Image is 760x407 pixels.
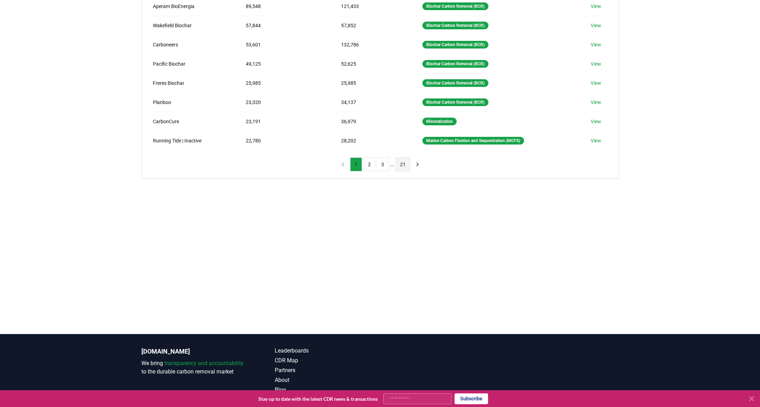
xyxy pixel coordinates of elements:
td: Carboneers [142,35,235,54]
a: View [591,41,601,48]
button: 21 [396,157,410,171]
button: 3 [377,157,389,171]
a: View [591,118,601,125]
td: Freres Biochar [142,73,235,92]
div: Biochar Carbon Removal (BCR) [422,98,488,106]
a: View [591,80,601,87]
a: View [591,60,601,67]
div: Biochar Carbon Removal (BCR) [422,41,488,49]
td: 52,625 [330,54,411,73]
td: 25,985 [235,73,330,92]
td: 22,780 [235,131,330,150]
td: 28,202 [330,131,411,150]
td: 23,320 [235,92,330,112]
a: View [591,137,601,144]
a: Partners [275,366,380,375]
td: 25,985 [330,73,411,92]
div: Biochar Carbon Removal (BCR) [422,79,488,87]
a: View [591,22,601,29]
span: transparency and accountability [164,360,244,367]
button: 1 [350,157,362,171]
div: Biochar Carbon Removal (BCR) [422,60,488,68]
p: We bring to the durable carbon removal market [141,359,247,376]
td: 23,191 [235,112,330,131]
li: ... [390,160,394,169]
td: Planboo [142,92,235,112]
button: 2 [363,157,375,171]
a: Blog [275,386,380,394]
td: Running Tide | Inactive [142,131,235,150]
div: Biochar Carbon Removal (BCR) [422,22,488,29]
button: next page [412,157,423,171]
a: View [591,3,601,10]
td: CarbonCure [142,112,235,131]
div: Biochar Carbon Removal (BCR) [422,2,488,10]
td: 53,601 [235,35,330,54]
td: Pacific Biochar [142,54,235,73]
td: 57,852 [330,16,411,35]
td: 132,786 [330,35,411,54]
p: [DOMAIN_NAME] [141,347,247,356]
td: 34,137 [330,92,411,112]
td: Wakefield Biochar [142,16,235,35]
td: 57,844 [235,16,330,35]
div: Mineralization [422,118,457,125]
a: Leaderboards [275,347,380,355]
td: 49,125 [235,54,330,73]
a: View [591,99,601,106]
div: Marine Carbon Fixation and Sequestration (MCFS) [422,137,524,145]
td: 36,979 [330,112,411,131]
a: CDR Map [275,356,380,365]
a: About [275,376,380,384]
